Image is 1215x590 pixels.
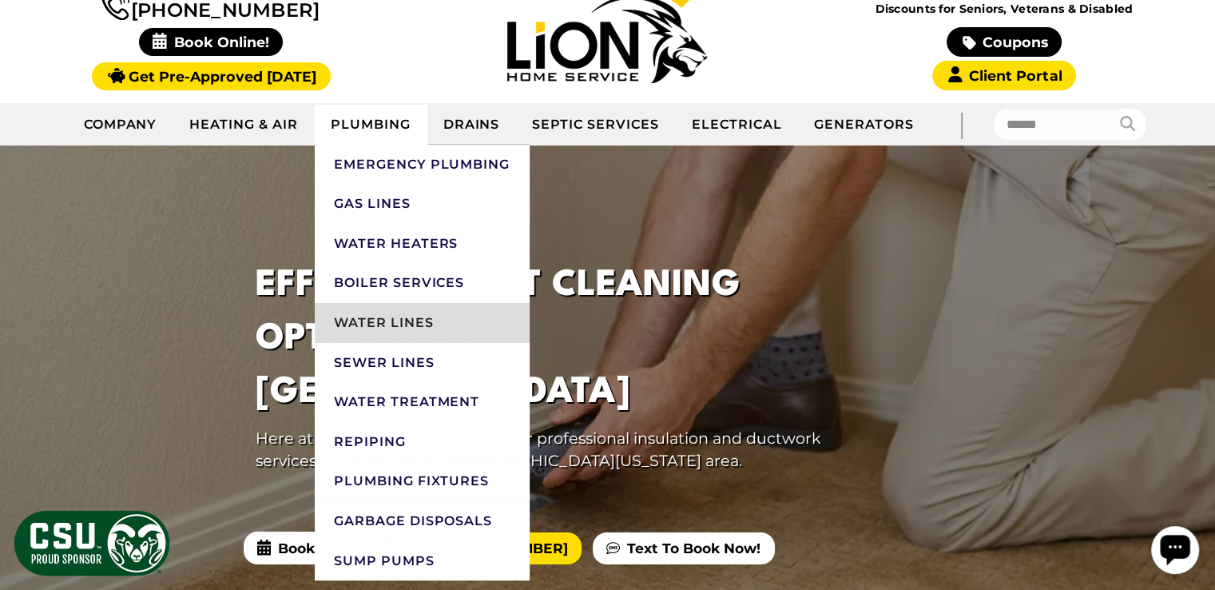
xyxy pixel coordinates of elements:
a: Coupons [947,27,1062,57]
a: Client Portal [932,61,1076,90]
a: Plumbing Fixtures [315,461,530,501]
a: Water Treatment [315,382,530,422]
a: Repiping [315,422,530,462]
a: Company [68,105,174,145]
a: Sewer Lines [315,343,530,383]
a: Emergency Plumbing [315,145,530,185]
span: Book Online! [244,532,384,564]
a: Septic Services [516,105,675,145]
a: Generators [798,105,930,145]
a: Electrical [676,105,799,145]
a: Heating & Air [173,105,314,145]
span: Discounts for Seniors, Veterans & Disabled [809,3,1199,14]
a: Water Heaters [315,224,530,264]
a: Garbage Disposals [315,501,530,541]
a: Drains [427,105,517,145]
a: Plumbing [315,105,427,145]
span: Book Online! [139,28,284,56]
a: Sump Pumps [315,541,530,581]
p: Here at Lion Home Service, we offer professional insulation and ductwork services throughout the ... [256,427,837,473]
h1: Effective Duct Cleaning Options in [GEOGRAPHIC_DATA] [256,259,837,421]
a: Gas Lines [315,184,530,224]
a: Text To Book Now! [593,532,774,564]
a: Water Lines [315,303,530,343]
div: | [930,103,994,146]
div: Open chat widget [6,6,54,54]
img: CSU Sponsor Badge [12,508,172,578]
a: Boiler Services [315,263,530,303]
a: Get Pre-Approved [DATE] [92,62,331,90]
